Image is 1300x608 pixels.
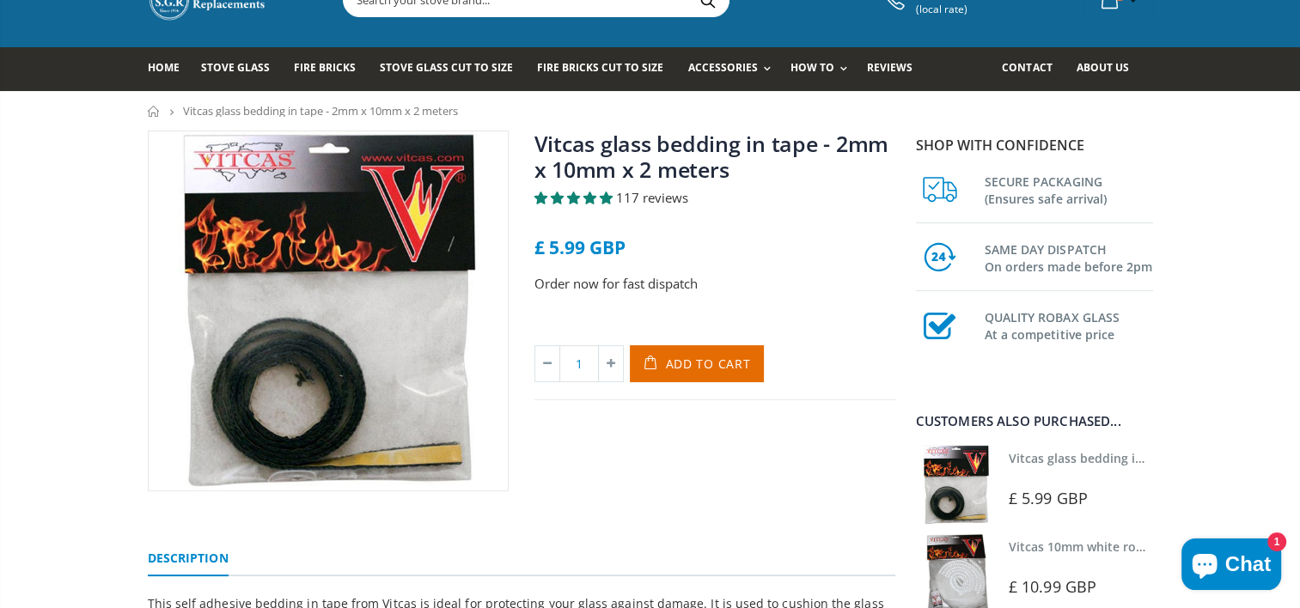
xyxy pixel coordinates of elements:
[183,103,458,119] span: Vitcas glass bedding in tape - 2mm x 10mm x 2 meters
[1002,47,1065,91] a: Contact
[201,60,270,75] span: Stove Glass
[534,129,889,184] a: Vitcas glass bedding in tape - 2mm x 10mm x 2 meters
[790,60,834,75] span: How To
[666,356,751,372] span: Add to Cart
[985,170,1153,208] h3: SECURE PACKAGING (Ensures safe arrival)
[380,47,526,91] a: Stove Glass Cut To Size
[867,47,925,91] a: Reviews
[985,306,1153,344] h3: QUALITY ROBAX GLASS At a competitive price
[1002,60,1052,75] span: Contact
[534,235,626,259] span: £ 5.99 GBP
[916,3,1019,15] span: (local rate)
[148,47,192,91] a: Home
[616,189,688,206] span: 117 reviews
[1009,576,1096,597] span: £ 10.99 GBP
[380,60,513,75] span: Stove Glass Cut To Size
[534,189,616,206] span: 4.85 stars
[1176,538,1286,594] inbox-online-store-chat: Shopify online store chat
[1009,488,1088,508] span: £ 5.99 GBP
[687,47,778,91] a: Accessories
[1076,60,1128,75] span: About us
[294,60,356,75] span: Fire Bricks
[148,542,229,576] a: Description
[867,60,912,75] span: Reviews
[294,47,369,91] a: Fire Bricks
[687,60,757,75] span: Accessories
[149,131,508,490] img: vitcas-stove-tape-self-adhesive-black_800x_crop_center.jpg
[630,345,765,382] button: Add to Cart
[916,445,996,525] img: Vitcas stove glass bedding in tape
[537,47,676,91] a: Fire Bricks Cut To Size
[916,415,1153,428] div: Customers also purchased...
[1076,47,1141,91] a: About us
[916,135,1153,155] p: Shop with confidence
[790,47,856,91] a: How To
[985,238,1153,276] h3: SAME DAY DISPATCH On orders made before 2pm
[148,60,180,75] span: Home
[534,274,895,294] p: Order now for fast dispatch
[537,60,663,75] span: Fire Bricks Cut To Size
[201,47,283,91] a: Stove Glass
[148,106,161,117] a: Home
